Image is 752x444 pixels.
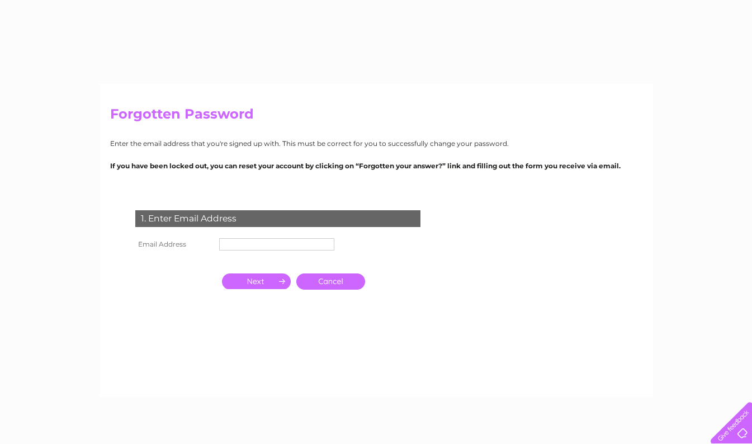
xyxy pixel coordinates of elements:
[296,273,365,290] a: Cancel
[110,138,642,149] p: Enter the email address that you're signed up with. This must be correct for you to successfully ...
[133,235,216,253] th: Email Address
[110,106,642,127] h2: Forgotten Password
[110,160,642,171] p: If you have been locked out, you can reset your account by clicking on “Forgotten your answer?” l...
[135,210,420,227] div: 1. Enter Email Address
